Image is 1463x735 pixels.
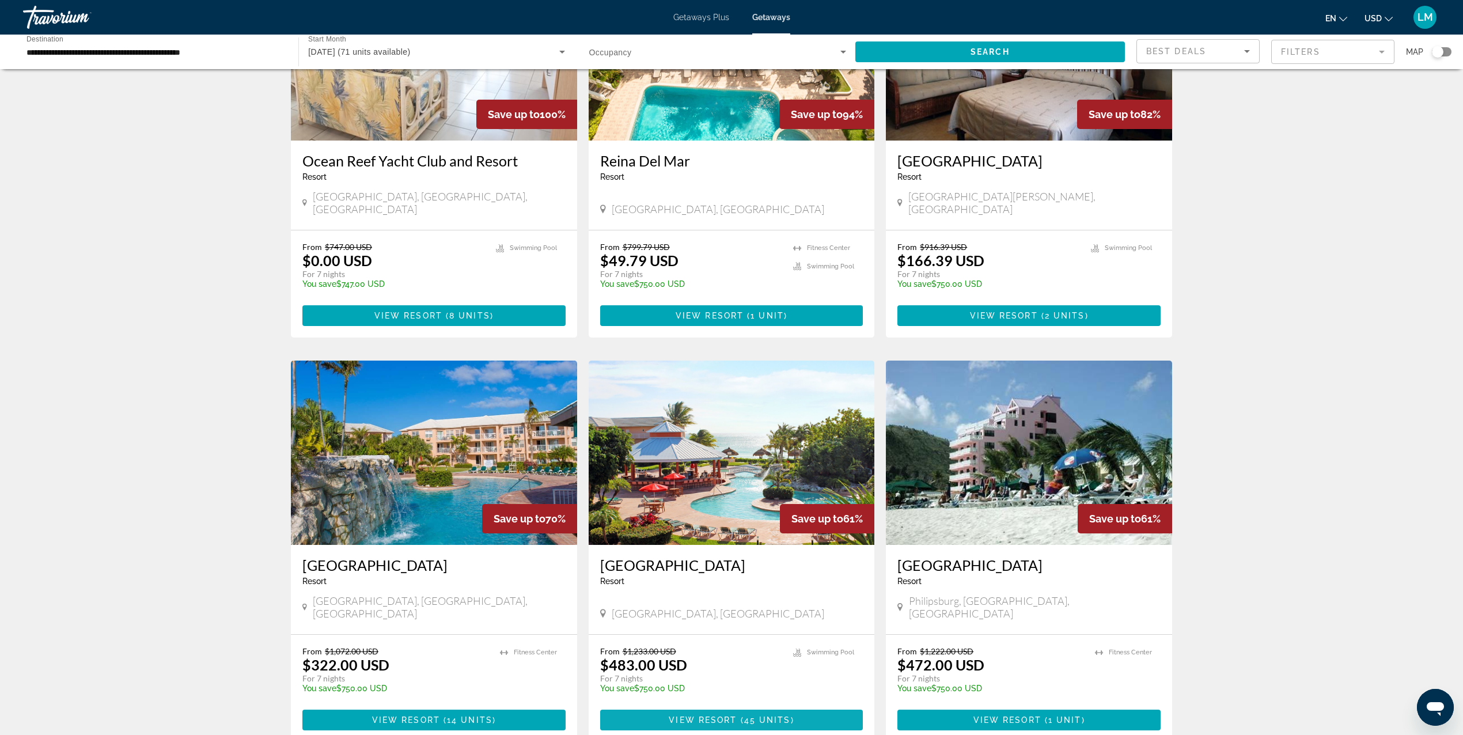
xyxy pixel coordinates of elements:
[302,269,484,279] p: For 7 nights
[908,190,1161,215] span: [GEOGRAPHIC_DATA][PERSON_NAME], [GEOGRAPHIC_DATA]
[302,172,327,181] span: Resort
[1325,10,1347,26] button: Change language
[302,556,566,574] a: [GEOGRAPHIC_DATA]
[676,311,744,320] span: View Resort
[897,710,1161,730] button: View Resort(1 unit)
[1410,5,1440,29] button: User Menu
[897,577,922,586] span: Resort
[302,673,488,684] p: For 7 nights
[313,190,566,215] span: [GEOGRAPHIC_DATA], [GEOGRAPHIC_DATA], [GEOGRAPHIC_DATA]
[744,715,791,725] span: 45 units
[791,108,843,120] span: Save up to
[897,556,1161,574] a: [GEOGRAPHIC_DATA]
[600,242,620,252] span: From
[302,279,484,289] p: $747.00 USD
[1417,689,1454,726] iframe: Button to launch messaging window
[510,244,557,252] span: Swimming Pool
[1146,47,1206,56] span: Best Deals
[909,594,1161,620] span: Philipsburg, [GEOGRAPHIC_DATA], [GEOGRAPHIC_DATA]
[1105,244,1152,252] span: Swimming Pool
[1365,10,1393,26] button: Change currency
[488,108,540,120] span: Save up to
[744,311,787,320] span: ( )
[302,646,322,656] span: From
[897,252,984,269] p: $166.39 USD
[600,252,679,269] p: $49.79 USD
[600,556,863,574] a: [GEOGRAPHIC_DATA]
[440,715,496,725] span: ( )
[612,607,824,620] span: [GEOGRAPHIC_DATA], [GEOGRAPHIC_DATA]
[600,269,782,279] p: For 7 nights
[897,152,1161,169] a: [GEOGRAPHIC_DATA]
[673,13,729,22] a: Getaways Plus
[1417,12,1433,23] span: LM
[623,242,670,252] span: $799.79 USD
[302,656,389,673] p: $322.00 USD
[600,279,782,289] p: $750.00 USD
[600,710,863,730] button: View Resort(45 units)
[600,684,634,693] span: You save
[1048,715,1082,725] span: 1 unit
[302,152,566,169] h3: Ocean Reef Yacht Club and Resort
[807,649,854,656] span: Swimming Pool
[449,311,490,320] span: 8 units
[1077,100,1172,129] div: 82%
[807,244,850,252] span: Fitness Center
[623,646,676,656] span: $1,233.00 USD
[897,656,984,673] p: $472.00 USD
[600,684,782,693] p: $750.00 USD
[1271,39,1394,65] button: Filter
[600,577,624,586] span: Resort
[855,41,1125,62] button: Search
[737,715,794,725] span: ( )
[897,269,1079,279] p: For 7 nights
[897,305,1161,326] button: View Resort(2 units)
[302,684,488,693] p: $750.00 USD
[780,504,874,533] div: 61%
[897,242,917,252] span: From
[897,684,931,693] span: You save
[302,684,336,693] span: You save
[1089,108,1140,120] span: Save up to
[600,152,863,169] a: Reina Del Mar
[302,710,566,730] button: View Resort(14 units)
[302,279,336,289] span: You save
[886,361,1172,545] img: ii_sep1.jpg
[589,361,875,545] img: 4215O01X.jpg
[23,2,138,32] a: Travorium
[494,513,545,525] span: Save up to
[612,203,824,215] span: [GEOGRAPHIC_DATA], [GEOGRAPHIC_DATA]
[807,263,854,270] span: Swimming Pool
[26,35,63,43] span: Destination
[791,513,843,525] span: Save up to
[302,242,322,252] span: From
[1038,311,1089,320] span: ( )
[600,656,687,673] p: $483.00 USD
[302,305,566,326] button: View Resort(8 units)
[600,673,782,684] p: For 7 nights
[897,673,1083,684] p: For 7 nights
[600,646,620,656] span: From
[779,100,874,129] div: 94%
[1406,44,1423,60] span: Map
[920,242,967,252] span: $916.39 USD
[325,646,378,656] span: $1,072.00 USD
[897,279,1079,289] p: $750.00 USD
[1146,44,1250,58] mat-select: Sort by
[897,684,1083,693] p: $750.00 USD
[897,172,922,181] span: Resort
[1109,649,1152,656] span: Fitness Center
[1045,311,1085,320] span: 2 units
[752,13,790,22] span: Getaways
[447,715,492,725] span: 14 units
[600,279,634,289] span: You save
[589,48,632,57] span: Occupancy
